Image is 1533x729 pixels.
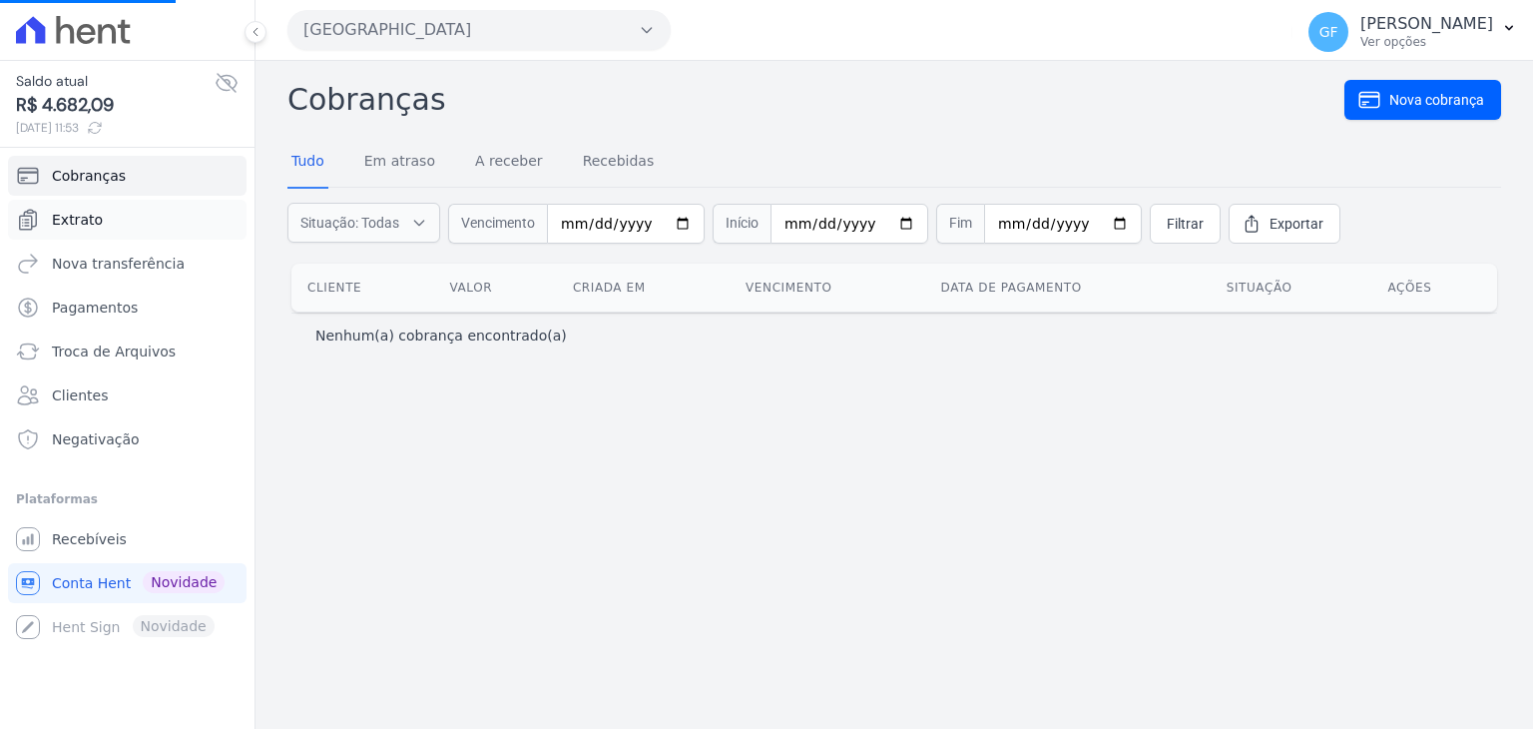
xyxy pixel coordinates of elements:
span: Exportar [1270,214,1323,234]
a: Troca de Arquivos [8,332,247,371]
th: Cliente [291,264,434,312]
span: Extrato [52,210,103,230]
span: Saldo atual [16,71,215,92]
a: Pagamentos [8,288,247,328]
span: Negativação [52,429,140,449]
span: Nova cobrança [1389,90,1484,110]
a: Filtrar [1150,204,1221,244]
nav: Sidebar [16,156,239,647]
span: [DATE] 11:53 [16,119,215,137]
p: Ver opções [1360,34,1493,50]
span: Cobranças [52,166,126,186]
span: Troca de Arquivos [52,342,176,362]
a: Recebidas [579,137,659,189]
h2: Cobranças [287,77,1344,122]
span: Início [713,204,770,244]
span: Nova transferência [52,254,185,274]
a: Clientes [8,375,247,415]
span: Novidade [143,571,225,593]
a: Exportar [1229,204,1340,244]
th: Vencimento [730,264,925,312]
th: Ações [1371,264,1497,312]
div: Plataformas [16,487,239,511]
button: GF [PERSON_NAME] Ver opções [1292,4,1533,60]
a: Recebíveis [8,519,247,559]
a: Nova cobrança [1344,80,1501,120]
th: Valor [434,264,557,312]
th: Criada em [557,264,730,312]
span: Filtrar [1167,214,1204,234]
a: Conta Hent Novidade [8,563,247,603]
p: Nenhum(a) cobrança encontrado(a) [315,326,567,346]
th: Data de pagamento [925,264,1211,312]
a: Cobranças [8,156,247,196]
a: Tudo [287,137,328,189]
th: Situação [1211,264,1372,312]
a: Negativação [8,419,247,459]
button: Situação: Todas [287,203,440,243]
button: [GEOGRAPHIC_DATA] [287,10,671,50]
span: Fim [936,204,984,244]
a: A receber [471,137,547,189]
span: R$ 4.682,09 [16,92,215,119]
span: Pagamentos [52,298,138,318]
span: Clientes [52,385,108,405]
p: [PERSON_NAME] [1360,14,1493,34]
span: Conta Hent [52,573,131,593]
span: Vencimento [448,204,547,244]
a: Extrato [8,200,247,240]
span: Situação: Todas [300,213,399,233]
span: Recebíveis [52,529,127,549]
a: Nova transferência [8,244,247,284]
span: GF [1319,25,1338,39]
a: Em atraso [360,137,439,189]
